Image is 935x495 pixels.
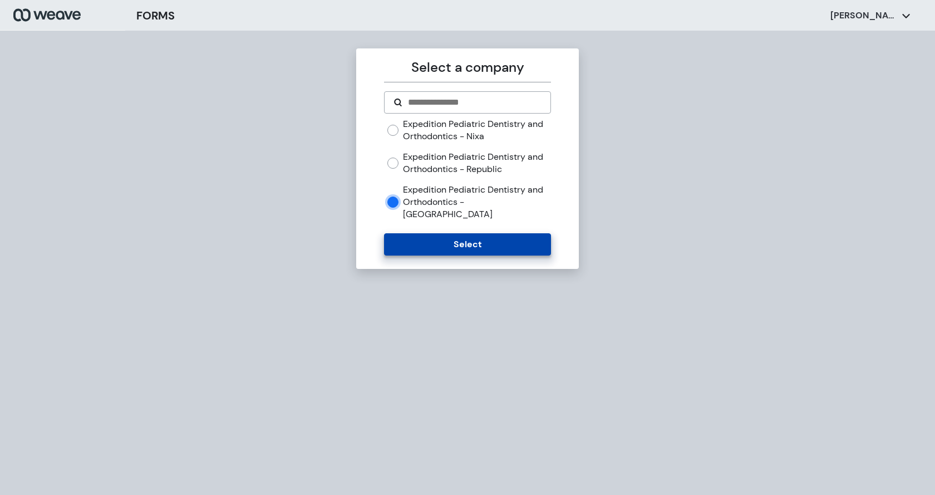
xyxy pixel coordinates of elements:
[136,7,175,24] h3: FORMS
[403,184,550,220] label: Expedition Pediatric Dentistry and Orthodontics - [GEOGRAPHIC_DATA]
[403,118,550,142] label: Expedition Pediatric Dentistry and Orthodontics - Nixa
[384,233,550,256] button: Select
[407,96,541,109] input: Search
[403,151,550,175] label: Expedition Pediatric Dentistry and Orthodontics - Republic
[830,9,897,22] p: [PERSON_NAME]
[384,57,550,77] p: Select a company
